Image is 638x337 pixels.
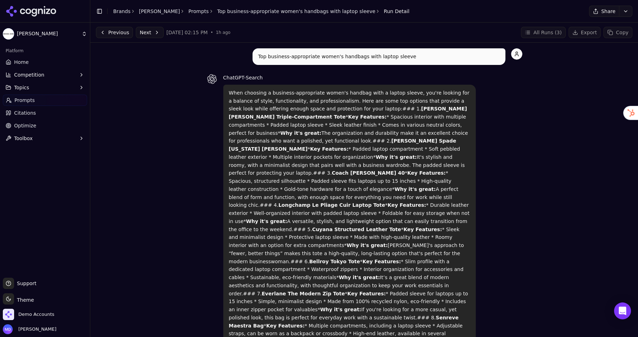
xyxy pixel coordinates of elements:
[332,170,405,176] strong: Coach [PERSON_NAME] 40
[113,8,409,15] nav: breadcrumb
[363,259,401,264] strong: Key Features:
[14,280,36,287] span: Support
[3,95,87,106] a: Prompts
[278,202,385,208] strong: Longchamp Le Pliage Cuir Laptop Tote
[266,323,305,329] strong: Key Features:
[14,109,36,116] span: Citations
[14,97,35,104] span: Prompts
[3,107,87,119] a: Citations
[589,6,619,17] button: Share
[16,326,56,332] span: [PERSON_NAME]
[14,297,34,303] span: Theme
[166,29,208,36] span: [DATE] 02:15 PM
[3,324,13,334] img: Melissa Dowd
[395,186,436,192] strong: Why it's great:
[280,130,322,136] strong: Why it's great:
[17,31,79,37] span: [PERSON_NAME]
[3,324,56,334] button: Open user button
[262,291,345,296] strong: Everlane The Modern Zip Tote
[310,146,348,152] strong: Key Features:
[14,84,29,91] span: Topics
[223,75,263,80] span: ChatGPT-Search
[3,69,87,80] button: Competition
[3,309,54,320] button: Open organization switcher
[339,275,380,280] strong: Why it's great:
[14,135,33,142] span: Toolbox
[216,30,230,35] span: 1h ago
[603,27,632,38] button: Copy
[188,8,209,15] a: Prompts
[347,242,388,248] strong: Why it's great:
[312,227,401,232] strong: Cuyana Structured Leather Tote
[3,56,87,68] a: Home
[384,8,409,15] span: Run Detail
[139,8,180,15] a: [PERSON_NAME]
[407,170,446,176] strong: Key Features:
[3,120,87,131] a: Optimize
[3,133,87,144] button: Toolbox
[347,291,386,296] strong: Key Features:
[113,8,130,14] a: Brands
[309,259,360,264] strong: Bellroy Tokyo Tote
[521,27,565,38] button: All Runs (3)
[388,202,426,208] strong: Key Features:
[14,59,29,66] span: Home
[217,8,375,15] a: Top business-appropriate women's handbags with laptop sleeve
[569,27,601,38] button: Export
[320,307,361,312] strong: Why it's great:
[403,227,442,232] strong: Key Features:
[3,45,87,56] div: Platform
[18,311,54,318] span: Demo Accounts
[376,154,417,160] strong: Why it's great:
[96,27,133,38] button: Previous
[3,309,14,320] img: Demo Accounts
[348,114,387,120] strong: Key Features:
[229,315,459,329] strong: Senreve Maestra Bag
[14,122,36,129] span: Optimize
[3,82,87,93] button: Topics
[3,28,14,40] img: Michael Kors
[211,30,213,35] span: •
[258,53,500,61] p: Top business-appropriate women's handbags with laptop sleeve
[136,27,164,38] button: Next
[614,302,631,319] div: Open Intercom Messenger
[14,71,44,78] span: Competition
[246,218,287,224] strong: Why it's great:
